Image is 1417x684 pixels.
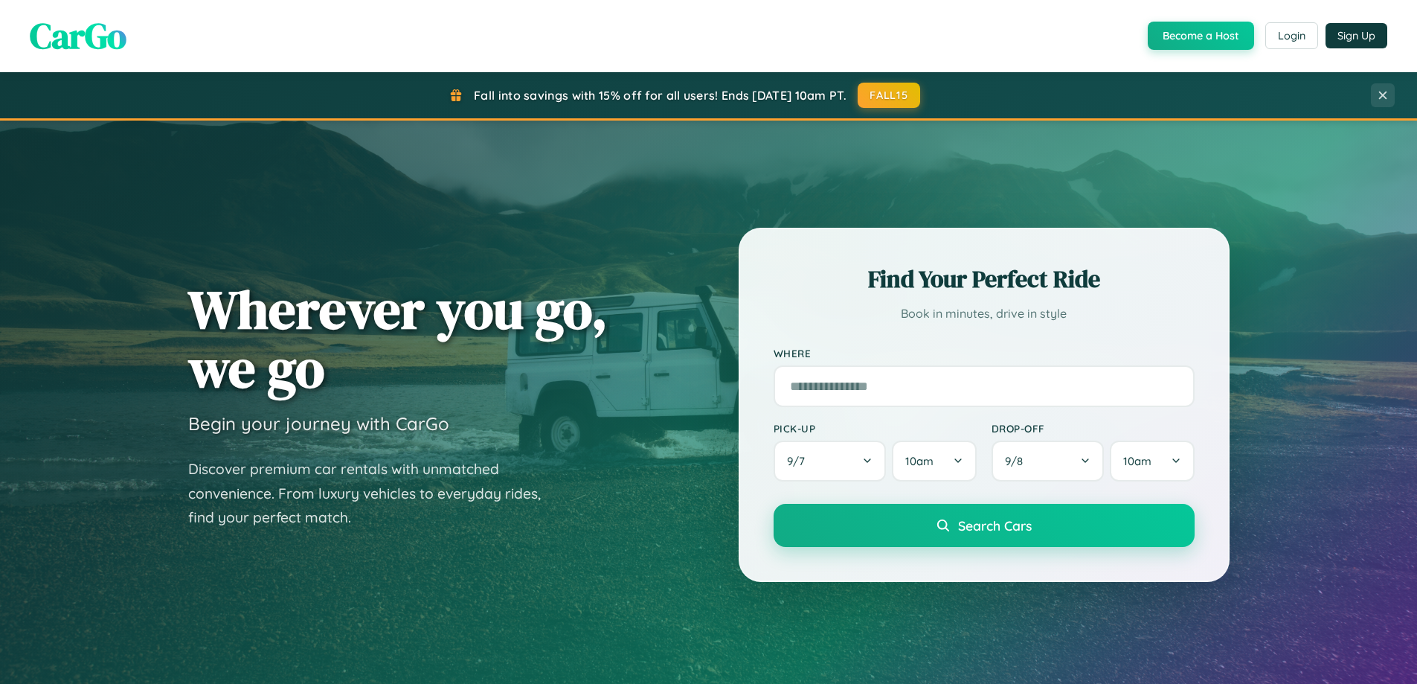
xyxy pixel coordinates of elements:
[188,280,608,397] h1: Wherever you go, we go
[1265,22,1318,49] button: Login
[858,83,920,108] button: FALL15
[1110,441,1194,482] button: 10am
[474,88,846,103] span: Fall into savings with 15% off for all users! Ends [DATE] 10am PT.
[188,412,449,435] h3: Begin your journey with CarGo
[1123,454,1151,468] span: 10am
[892,441,976,482] button: 10am
[188,457,560,530] p: Discover premium car rentals with unmatched convenience. From luxury vehicles to everyday rides, ...
[774,422,977,435] label: Pick-up
[1326,23,1387,48] button: Sign Up
[774,504,1195,547] button: Search Cars
[774,263,1195,295] h2: Find Your Perfect Ride
[30,11,126,60] span: CarGo
[774,347,1195,359] label: Where
[992,441,1105,482] button: 9/8
[958,517,1032,534] span: Search Cars
[992,422,1195,435] label: Drop-off
[787,454,812,468] span: 9 / 7
[1005,454,1030,468] span: 9 / 8
[774,441,887,482] button: 9/7
[774,303,1195,325] p: Book in minutes, drive in style
[905,454,934,468] span: 10am
[1148,22,1254,50] button: Become a Host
